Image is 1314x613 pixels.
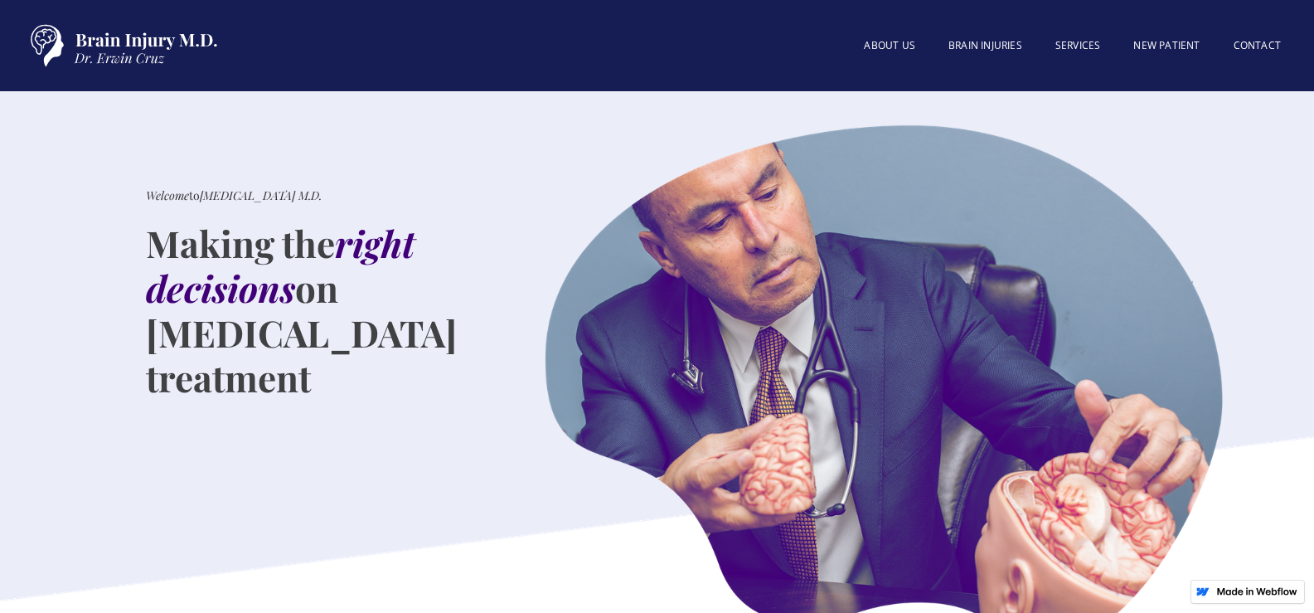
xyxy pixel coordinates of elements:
[1216,587,1297,596] img: Made in Webflow
[17,17,224,75] a: home
[1217,29,1297,62] a: Contact
[146,218,415,312] em: right decisions
[146,187,322,204] div: to
[146,187,189,203] em: Welcome
[200,187,322,203] em: [MEDICAL_DATA] M.D.
[146,221,479,400] h1: Making the on [MEDICAL_DATA] treatment
[1117,29,1216,62] a: New patient
[1039,29,1118,62] a: SERVICES
[932,29,1039,62] a: BRAIN INJURIES
[847,29,932,62] a: About US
